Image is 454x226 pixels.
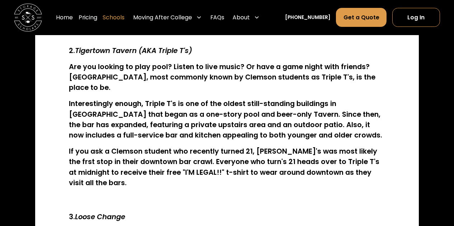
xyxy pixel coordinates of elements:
[285,14,331,21] a: [PHONE_NUMBER]
[79,8,97,28] a: Pricing
[133,13,192,21] div: Moving After College
[69,212,125,222] strong: 3.
[336,8,387,27] a: Get a Quote
[75,212,125,222] em: Loose Change
[210,8,224,28] a: FAQs
[69,45,192,56] strong: 2.
[69,146,385,188] h4: If you ask a Clemson student who recently turned 21, [PERSON_NAME]'s was most likely the frst sto...
[233,13,250,21] div: About
[103,8,125,28] a: Schools
[14,4,42,32] img: Storage Scholars main logo
[75,45,192,56] em: Tigertown Tavern (AKA Triple T's)
[56,8,73,28] a: Home
[69,98,385,140] h4: Interestingly enough, Triple T's is one of the oldest still-standing buildings in [GEOGRAPHIC_DAT...
[130,8,205,28] div: Moving After College
[230,8,262,28] div: About
[69,62,385,93] h4: Are you looking to play pool? Listen to live music? Or have a game night with friends? [GEOGRAPHI...
[69,194,385,203] p: ‍
[392,8,440,27] a: Log In
[14,4,42,32] a: home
